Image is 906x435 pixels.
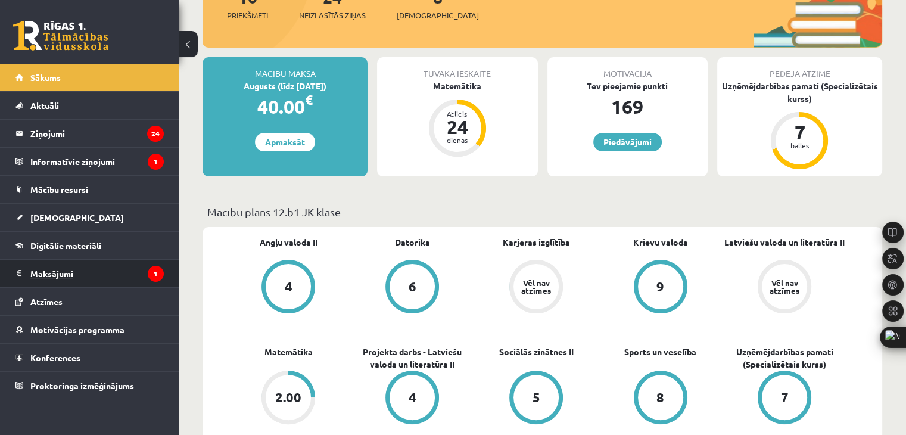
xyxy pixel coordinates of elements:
div: 4 [285,280,292,293]
a: Sociālās zinātnes II [499,346,574,358]
div: 7 [782,123,817,142]
div: 8 [656,391,664,404]
a: Ziņojumi24 [15,120,164,147]
legend: Maksājumi [30,260,164,287]
a: Projekta darbs - Latviešu valoda un literatūra II [350,346,474,371]
a: 6 [350,260,474,316]
span: [DEMOGRAPHIC_DATA] [30,212,124,223]
a: Vēl nav atzīmes [474,260,598,316]
span: Aktuāli [30,100,59,111]
i: 24 [147,126,164,142]
div: Tev pieejamie punkti [547,80,708,92]
i: 1 [148,154,164,170]
a: 4 [350,371,474,427]
a: Mācību resursi [15,176,164,203]
span: Neizlasītās ziņas [299,10,366,21]
span: Mācību resursi [30,184,88,195]
a: Datorika [395,236,430,248]
a: Angļu valoda II [260,236,317,248]
div: Augusts (līdz [DATE]) [203,80,368,92]
div: Vēl nav atzīmes [768,279,801,294]
div: Pēdējā atzīme [717,57,882,80]
span: Proktoringa izmēģinājums [30,380,134,391]
a: Motivācijas programma [15,316,164,343]
a: Informatīvie ziņojumi1 [15,148,164,175]
a: 7 [723,371,846,427]
span: Konferences [30,352,80,363]
span: Priekšmeti [227,10,268,21]
a: Konferences [15,344,164,371]
a: [DEMOGRAPHIC_DATA] [15,204,164,231]
a: 8 [599,371,723,427]
p: Mācību plāns 12.b1 JK klase [207,204,877,220]
div: 4 [409,391,416,404]
a: Rīgas 1. Tālmācības vidusskola [13,21,108,51]
span: Sākums [30,72,61,83]
a: Krievu valoda [633,236,688,248]
div: Atlicis [440,110,475,117]
a: 5 [474,371,598,427]
div: dienas [440,136,475,144]
div: 9 [656,280,664,293]
a: 2.00 [226,371,350,427]
div: Uzņēmējdarbības pamati (Specializētais kurss) [717,80,882,105]
i: 1 [148,266,164,282]
div: 5 [533,391,540,404]
a: Uzņēmējdarbības pamati (Specializētais kurss) [723,346,846,371]
a: Matemātika [264,346,313,358]
a: Maksājumi1 [15,260,164,287]
legend: Ziņojumi [30,120,164,147]
div: 7 [780,391,788,404]
div: Tuvākā ieskaite [377,57,537,80]
div: 6 [409,280,416,293]
div: Motivācija [547,57,708,80]
span: Atzīmes [30,296,63,307]
a: Piedāvājumi [593,133,662,151]
a: Apmaksāt [255,133,315,151]
a: Digitālie materiāli [15,232,164,259]
a: Karjeras izglītība [503,236,570,248]
div: Matemātika [377,80,537,92]
a: Atzīmes [15,288,164,315]
a: 4 [226,260,350,316]
a: Vēl nav atzīmes [723,260,846,316]
span: Motivācijas programma [30,324,124,335]
span: € [305,91,313,108]
a: Matemātika Atlicis 24 dienas [377,80,537,159]
a: Uzņēmējdarbības pamati (Specializētais kurss) 7 balles [717,80,882,171]
legend: Informatīvie ziņojumi [30,148,164,175]
div: 24 [440,117,475,136]
span: Digitālie materiāli [30,240,101,251]
a: Proktoringa izmēģinājums [15,372,164,399]
span: [DEMOGRAPHIC_DATA] [397,10,479,21]
div: 40.00 [203,92,368,121]
a: Latviešu valoda un literatūra II [724,236,845,248]
a: Sākums [15,64,164,91]
div: Mācību maksa [203,57,368,80]
div: 2.00 [275,391,301,404]
div: 169 [547,92,708,121]
a: Aktuāli [15,92,164,119]
a: 9 [599,260,723,316]
a: Sports un veselība [624,346,696,358]
div: Vēl nav atzīmes [519,279,553,294]
div: balles [782,142,817,149]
